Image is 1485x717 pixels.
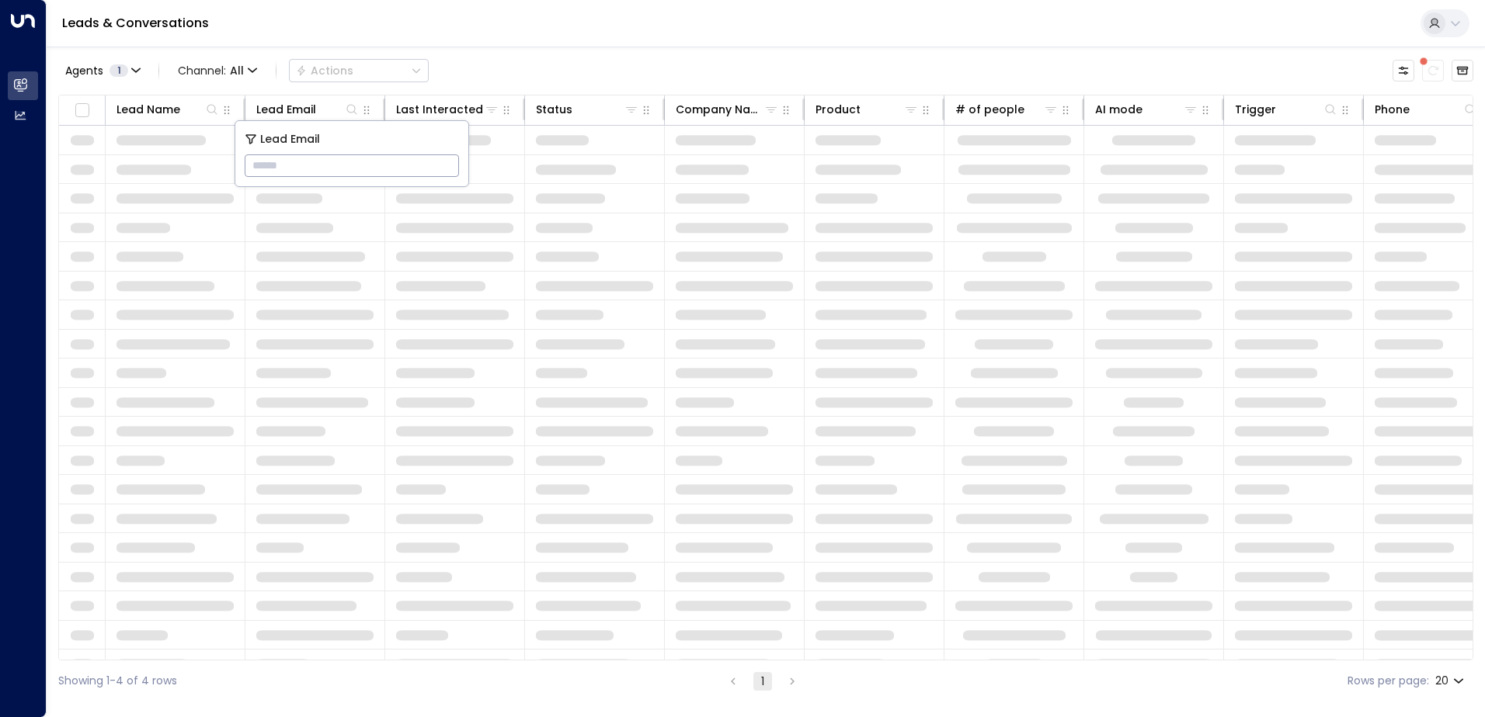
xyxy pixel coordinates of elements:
[676,100,763,119] div: Company Name
[289,59,429,82] div: Button group with a nested menu
[65,65,103,76] span: Agents
[62,14,209,32] a: Leads & Conversations
[117,100,180,119] div: Lead Name
[536,100,639,119] div: Status
[289,59,429,82] button: Actions
[172,60,263,81] button: Channel:All
[1393,60,1414,81] button: Customize
[1435,670,1467,692] div: 20
[296,64,353,78] div: Actions
[256,100,316,119] div: Lead Email
[1452,60,1473,81] button: Archived Leads
[256,100,360,119] div: Lead Email
[1235,100,1338,119] div: Trigger
[260,130,320,148] span: Lead Email
[117,100,220,119] div: Lead Name
[676,100,779,119] div: Company Name
[396,100,483,119] div: Last Interacted
[723,671,802,691] nav: pagination navigation
[172,60,263,81] span: Channel:
[536,100,572,119] div: Status
[110,64,128,77] span: 1
[230,64,244,77] span: All
[1235,100,1276,119] div: Trigger
[58,60,146,81] button: Agents1
[1375,100,1410,119] div: Phone
[1422,60,1444,81] span: There are new threads available. Refresh the grid to view the latest updates.
[816,100,919,119] div: Product
[1095,100,1198,119] div: AI mode
[396,100,499,119] div: Last Interacted
[955,100,1024,119] div: # of people
[58,673,177,689] div: Showing 1-4 of 4 rows
[955,100,1059,119] div: # of people
[1375,100,1478,119] div: Phone
[753,672,772,691] button: page 1
[1348,673,1429,689] label: Rows per page:
[1095,100,1142,119] div: AI mode
[816,100,861,119] div: Product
